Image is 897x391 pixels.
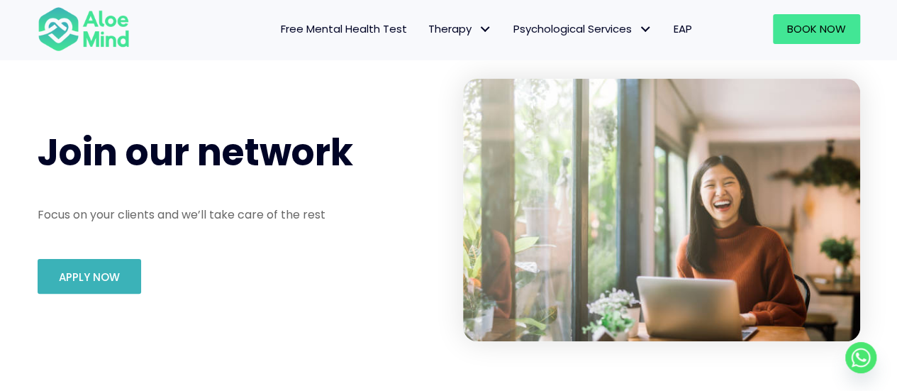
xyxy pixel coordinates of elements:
[513,21,652,36] span: Psychological Services
[418,14,503,44] a: TherapyTherapy: submenu
[281,21,407,36] span: Free Mental Health Test
[475,19,496,40] span: Therapy: submenu
[38,126,353,178] span: Join our network
[270,14,418,44] a: Free Mental Health Test
[787,21,846,36] span: Book Now
[38,206,435,223] p: Focus on your clients and we’ll take care of the rest
[503,14,663,44] a: Psychological ServicesPsychological Services: submenu
[845,342,876,373] a: Whatsapp
[38,259,141,294] a: Apply Now
[663,14,703,44] a: EAP
[773,14,860,44] a: Book Now
[38,6,130,53] img: Aloe mind Logo
[59,270,120,285] span: Apply Now
[428,21,492,36] span: Therapy
[674,21,692,36] span: EAP
[635,19,656,40] span: Psychological Services: submenu
[148,14,703,44] nav: Menu
[463,79,860,341] img: Happy young asian girl working at a coffee shop with a laptop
